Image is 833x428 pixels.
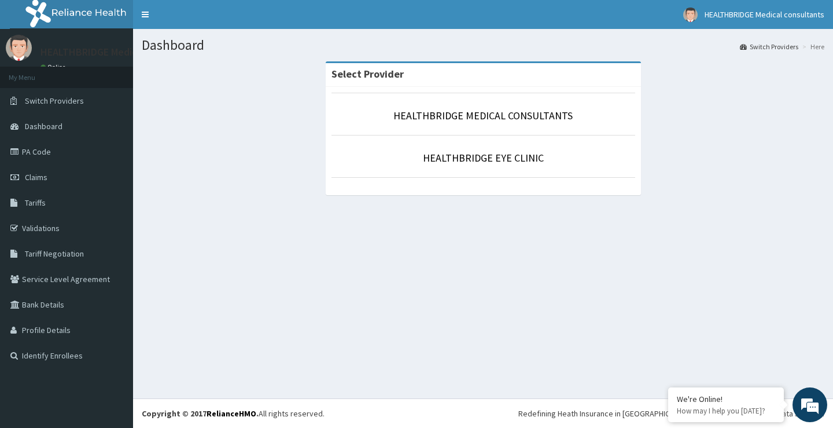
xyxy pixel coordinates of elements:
p: HEALTHBRIDGE Medical consultants [40,47,202,57]
div: Redefining Heath Insurance in [GEOGRAPHIC_DATA] using Telemedicine and Data Science! [518,408,824,419]
div: We're Online! [677,394,775,404]
span: Tariffs [25,197,46,208]
footer: All rights reserved. [133,398,833,428]
strong: Copyright © 2017 . [142,408,259,419]
span: Claims [25,172,47,182]
p: How may I help you today? [677,406,775,416]
img: User Image [683,8,698,22]
span: Switch Providers [25,96,84,106]
span: Dashboard [25,121,62,131]
a: HEALTHBRIDGE MEDICAL CONSULTANTS [393,109,573,122]
li: Here [799,42,824,52]
a: HEALTHBRIDGE EYE CLINIC [423,151,544,164]
strong: Select Provider [331,67,404,81]
span: HEALTHBRIDGE Medical consultants [705,9,824,20]
a: Online [40,63,68,71]
h1: Dashboard [142,38,824,53]
a: RelianceHMO [207,408,256,419]
a: Switch Providers [740,42,798,52]
img: User Image [6,35,32,61]
span: Tariff Negotiation [25,248,84,259]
